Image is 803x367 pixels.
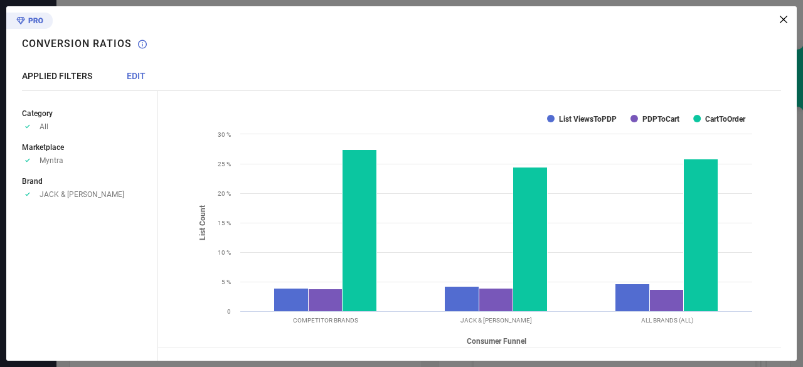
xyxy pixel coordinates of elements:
text: COMPETITOR BRANDS [293,317,358,324]
text: 5 % [221,279,231,285]
span: All [40,122,48,131]
text: PDPToCart [642,115,679,124]
tspan: Consumer Funnel [467,337,526,346]
div: Premium [6,13,53,31]
text: List ViewsToPDP [559,115,617,124]
span: Myntra [40,156,63,165]
span: Category [22,109,53,118]
text: 10 % [218,249,231,256]
tspan: List Count [198,205,207,240]
text: 0 [227,308,231,315]
text: ALL BRANDS (ALL) [641,317,693,324]
span: EDIT [127,71,146,81]
text: 15 % [218,220,231,226]
text: 20 % [218,190,231,197]
text: CartToOrder [705,115,746,124]
text: JACK & [PERSON_NAME] [460,317,532,324]
span: Marketplace [22,143,64,152]
span: JACK & [PERSON_NAME] [40,190,124,199]
span: APPLIED FILTERS [22,71,92,81]
text: 25 % [218,161,231,168]
h1: Conversion Ratios [22,38,132,50]
text: 30 % [218,131,231,138]
span: Brand [22,177,43,186]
